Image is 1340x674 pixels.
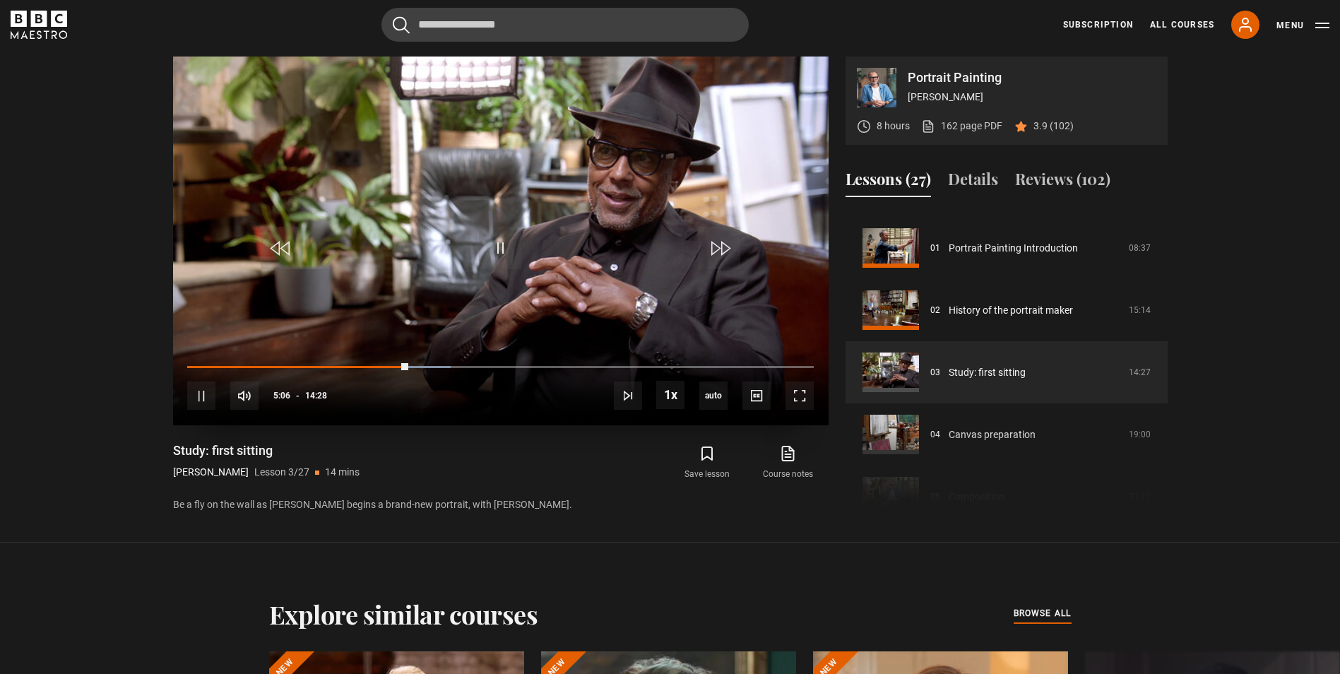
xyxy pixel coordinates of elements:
[325,465,360,480] p: 14 mins
[173,497,829,512] p: Be a fly on the wall as [PERSON_NAME] begins a brand-new portrait, with [PERSON_NAME].
[656,381,684,409] button: Playback Rate
[1063,18,1133,31] a: Subscription
[173,442,360,459] h1: Study: first sitting
[921,119,1002,134] a: 162 page PDF
[296,391,300,401] span: -
[187,366,813,369] div: Progress Bar
[1033,119,1074,134] p: 3.9 (102)
[230,382,259,410] button: Mute
[173,57,829,425] video-js: Video Player
[742,382,771,410] button: Captions
[949,365,1026,380] a: Study: first sitting
[877,119,910,134] p: 8 hours
[393,16,410,34] button: Submit the search query
[305,383,327,408] span: 14:28
[1014,606,1072,620] span: browse all
[254,465,309,480] p: Lesson 3/27
[1150,18,1214,31] a: All Courses
[949,303,1073,318] a: History of the portrait maker
[948,167,998,197] button: Details
[381,8,749,42] input: Search
[785,382,814,410] button: Fullscreen
[699,382,728,410] div: Current quality: 720p
[699,382,728,410] span: auto
[11,11,67,39] svg: BBC Maestro
[747,442,828,483] a: Course notes
[908,90,1156,105] p: [PERSON_NAME]
[908,71,1156,84] p: Portrait Painting
[949,241,1078,256] a: Portrait Painting Introduction
[273,383,290,408] span: 5:06
[1015,167,1110,197] button: Reviews (102)
[269,599,538,629] h2: Explore similar courses
[614,382,642,410] button: Next Lesson
[949,427,1036,442] a: Canvas preparation
[1014,606,1072,622] a: browse all
[667,442,747,483] button: Save lesson
[846,167,931,197] button: Lessons (27)
[1276,18,1329,32] button: Toggle navigation
[187,382,215,410] button: Pause
[173,465,249,480] p: [PERSON_NAME]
